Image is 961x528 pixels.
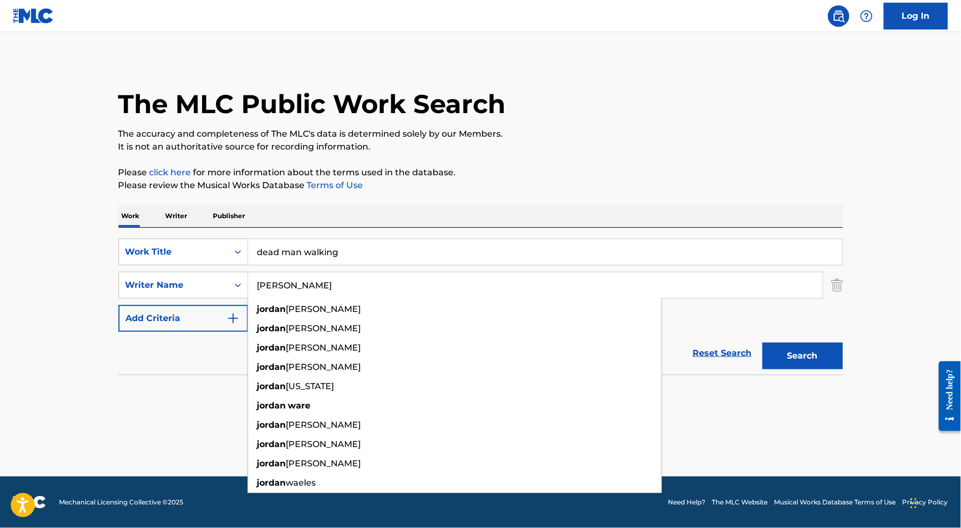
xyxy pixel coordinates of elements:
[286,439,361,449] span: [PERSON_NAME]
[774,497,896,507] a: Musical Works Database Terms of Use
[13,8,54,24] img: MLC Logo
[257,323,286,333] strong: jordan
[257,420,286,430] strong: jordan
[884,3,948,29] a: Log In
[118,128,843,140] p: The accuracy and completeness of The MLC's data is determined solely by our Members.
[288,400,311,411] strong: ware
[257,362,286,372] strong: jordan
[227,312,240,325] img: 9d2ae6d4665cec9f34b9.svg
[286,343,361,353] span: [PERSON_NAME]
[911,487,917,519] div: Drag
[257,478,286,488] strong: jordan
[13,496,46,509] img: logo
[856,5,877,27] div: Help
[907,477,961,528] iframe: Chat Widget
[257,439,286,449] strong: jordan
[286,323,361,333] span: [PERSON_NAME]
[286,420,361,430] span: [PERSON_NAME]
[257,400,286,411] strong: jordan
[903,497,948,507] a: Privacy Policy
[118,88,506,120] h1: The MLC Public Work Search
[118,305,248,332] button: Add Criteria
[210,205,249,227] p: Publisher
[860,10,873,23] img: help
[831,272,843,299] img: Delete Criterion
[828,5,850,27] a: Public Search
[832,10,845,23] img: search
[118,239,843,375] form: Search Form
[286,381,334,391] span: [US_STATE]
[118,166,843,179] p: Please for more information about the terms used in the database.
[59,497,183,507] span: Mechanical Licensing Collective © 2025
[688,341,757,365] a: Reset Search
[931,353,961,440] iframe: Resource Center
[257,343,286,353] strong: jordan
[257,458,286,468] strong: jordan
[118,140,843,153] p: It is not an authoritative source for recording information.
[150,167,191,177] a: click here
[712,497,768,507] a: The MLC Website
[125,279,222,292] div: Writer Name
[286,362,361,372] span: [PERSON_NAME]
[305,180,363,190] a: Terms of Use
[286,478,316,488] span: waeles
[125,246,222,258] div: Work Title
[286,458,361,468] span: [PERSON_NAME]
[257,381,286,391] strong: jordan
[668,497,706,507] a: Need Help?
[118,179,843,192] p: Please review the Musical Works Database
[162,205,191,227] p: Writer
[118,205,143,227] p: Work
[763,343,843,369] button: Search
[257,304,286,314] strong: jordan
[286,304,361,314] span: [PERSON_NAME]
